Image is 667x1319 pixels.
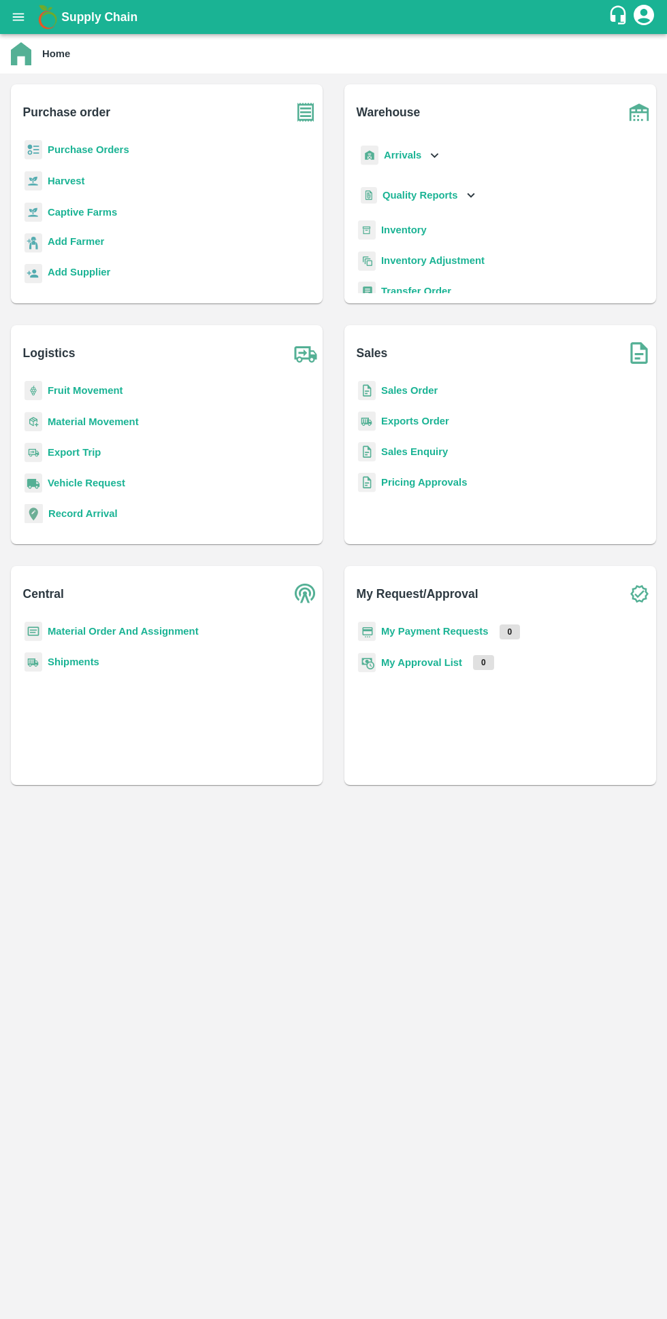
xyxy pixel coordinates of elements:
a: Shipments [48,656,99,667]
img: harvest [25,171,42,191]
div: customer-support [608,5,632,29]
img: harvest [25,202,42,222]
img: recordArrival [25,504,43,523]
img: whTransfer [358,282,376,301]
a: Captive Farms [48,207,117,218]
img: material [25,412,42,432]
b: Home [42,48,70,59]
img: farmer [25,233,42,253]
b: Arrivals [384,150,421,161]
b: Logistics [23,344,76,363]
img: sales [358,473,376,492]
b: Sales [357,344,388,363]
a: Vehicle Request [48,478,125,488]
img: sales [358,381,376,401]
img: qualityReport [361,187,377,204]
img: home [11,42,31,65]
a: Inventory [381,224,427,235]
img: supplier [25,264,42,284]
img: whInventory [358,220,376,240]
a: Exports Order [381,416,449,427]
p: 0 [500,624,521,639]
a: Add Farmer [48,234,104,252]
a: Transfer Order [381,286,451,297]
img: warehouse [622,95,656,129]
img: payment [358,622,376,641]
div: Arrivals [358,140,442,171]
b: Warehouse [357,103,421,122]
p: 0 [473,655,494,670]
a: Sales Order [381,385,438,396]
a: Harvest [48,176,84,186]
a: Record Arrival [48,508,118,519]
img: vehicle [25,473,42,493]
a: My Payment Requests [381,626,489,637]
img: check [622,577,656,611]
b: My Request/Approval [357,584,478,603]
img: purchase [289,95,323,129]
img: centralMaterial [25,622,42,641]
img: fruit [25,381,42,401]
a: Purchase Orders [48,144,129,155]
b: Supply Chain [61,10,137,24]
img: whArrival [361,146,378,165]
img: shipments [358,412,376,431]
div: Quality Reports [358,182,478,210]
img: delivery [25,443,42,463]
img: central [289,577,323,611]
img: sales [358,442,376,462]
button: open drawer [3,1,34,33]
img: soSales [622,336,656,370]
a: Fruit Movement [48,385,123,396]
a: Export Trip [48,447,101,458]
img: approval [358,652,376,673]
b: Add Farmer [48,236,104,247]
a: Sales Enquiry [381,446,448,457]
a: Material Movement [48,416,139,427]
b: Central [23,584,64,603]
a: Material Order And Assignment [48,626,199,637]
a: Pricing Approvals [381,477,467,488]
img: logo [34,3,61,31]
b: Quality Reports [383,190,458,201]
a: Add Supplier [48,265,110,283]
img: reciept [25,140,42,160]
a: Inventory Adjustment [381,255,485,266]
div: account of current user [632,3,656,31]
img: inventory [358,251,376,271]
b: Purchase order [23,103,110,122]
img: truck [289,336,323,370]
img: shipments [25,652,42,672]
a: Supply Chain [61,7,608,27]
a: My Approval List [381,657,462,668]
b: Add Supplier [48,267,110,278]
